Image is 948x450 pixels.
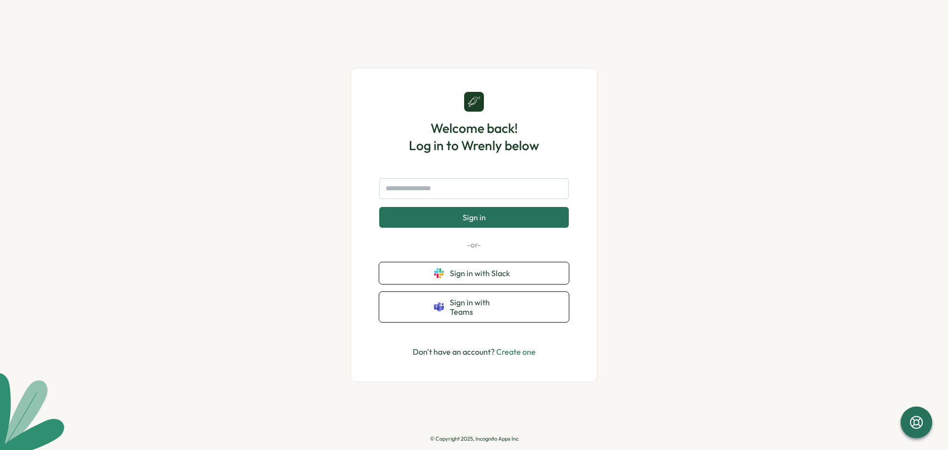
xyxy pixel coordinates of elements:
[496,347,536,357] a: Create one
[450,269,514,278] span: Sign in with Slack
[413,346,536,358] p: Don't have an account?
[430,436,518,442] p: © Copyright 2025, Incognito Apps Inc
[450,298,514,316] span: Sign in with Teams
[379,292,569,322] button: Sign in with Teams
[463,213,486,222] span: Sign in
[379,262,569,284] button: Sign in with Slack
[409,120,539,154] h1: Welcome back! Log in to Wrenly below
[379,207,569,228] button: Sign in
[379,240,569,250] p: -or-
